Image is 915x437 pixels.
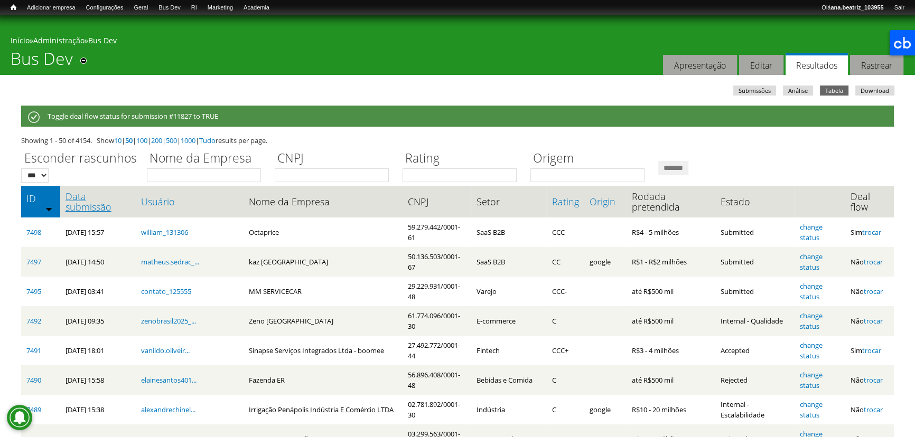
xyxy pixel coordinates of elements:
td: SaaS B2B [471,217,546,247]
td: SaaS B2B [471,247,546,277]
th: CNPJ [402,186,471,217]
a: Sair [889,3,910,13]
td: [DATE] 09:35 [60,306,136,336]
a: Geral [128,3,153,13]
a: contato_125555 [141,287,191,296]
td: Não [845,277,894,306]
a: Editar [739,55,783,75]
a: change status [799,400,822,420]
a: trocar [863,316,882,326]
td: R$1 - R$2 milhões [626,247,715,277]
td: 02.781.892/0001-30 [402,395,471,424]
td: CCC- [546,277,584,306]
a: william_131306 [141,227,188,237]
a: Adicionar empresa [22,3,81,13]
a: Tabela [820,85,848,96]
td: Sim [845,217,894,247]
a: Resultados [786,53,848,75]
a: Usuário [141,196,238,207]
td: Irrigação Penápolis Indústria E Comércio LTDA [244,395,402,424]
td: kaz [GEOGRAPHIC_DATA] [244,247,402,277]
label: CNPJ [275,149,396,168]
a: Início [5,3,22,13]
span: Início [11,4,16,11]
a: 7491 [26,346,41,355]
a: Rating [552,196,578,207]
td: Não [845,395,894,424]
a: trocar [863,405,882,414]
td: [DATE] 15:38 [60,395,136,424]
td: até R$500 mil [626,277,715,306]
td: R$10 - 20 milhões [626,395,715,424]
a: 10 [114,136,122,145]
td: Accepted [715,336,794,365]
td: R$3 - 4 milhões [626,336,715,365]
td: Sim [845,336,894,365]
td: Submitted [715,277,794,306]
a: Bus Dev [153,3,186,13]
a: trocar [863,375,882,385]
td: Zeno [GEOGRAPHIC_DATA] [244,306,402,336]
a: change status [799,340,822,360]
a: 200 [151,136,162,145]
td: 27.492.772/0001-44 [402,336,471,365]
a: change status [799,281,822,301]
a: Configurações [81,3,129,13]
td: 61.774.096/0001-30 [402,306,471,336]
td: Indústria [471,395,546,424]
th: Estado [715,186,794,217]
div: Toggle deal flow status for submission #11827 to TRUE [21,106,894,127]
td: Fazenda ER [244,365,402,395]
label: Rating [403,149,524,168]
strong: ana.beatriz_103955 [830,4,883,11]
a: trocar [862,227,881,237]
a: alexandrechinel... [141,405,195,414]
a: 7492 [26,316,41,326]
td: R$4 - 5 milhões [626,217,715,247]
div: » » [11,35,904,49]
a: change status [799,370,822,390]
td: Bebidas e Comida [471,365,546,395]
td: Submitted [715,217,794,247]
td: CCC+ [546,336,584,365]
td: CCC [546,217,584,247]
td: Não [845,365,894,395]
a: 500 [166,136,177,145]
a: Análise [783,85,813,96]
td: 29.229.931/0001-48 [402,277,471,306]
a: trocar [862,346,881,355]
a: ID [26,193,55,204]
h1: Bus Dev [11,49,73,75]
a: change status [799,222,822,242]
a: change status [799,311,822,331]
td: Octaprice [244,217,402,247]
a: Apresentação [663,55,737,75]
td: Varejo [471,277,546,306]
label: Origem [530,149,651,168]
a: 7497 [26,257,41,267]
a: Origin [589,196,621,207]
a: Academia [238,3,275,13]
td: Sinapse Serviços Integrados Ltda - boomee [244,336,402,365]
td: CC [546,247,584,277]
td: google [584,247,626,277]
th: Setor [471,186,546,217]
a: elainesantos401... [141,375,197,385]
a: RI [186,3,202,13]
td: MM SERVICECAR [244,277,402,306]
div: Showing 1 - 50 of 4154. Show | | | | | | results per page. [21,135,894,146]
a: 1000 [181,136,195,145]
td: até R$500 mil [626,365,715,395]
a: matheus.sedrac_... [141,257,199,267]
td: [DATE] 03:41 [60,277,136,306]
a: vanildo.oliveir... [141,346,190,355]
td: 59.279.442/0001-61 [402,217,471,247]
a: zenobrasil2025_... [141,316,196,326]
td: Não [845,306,894,336]
td: Submitted [715,247,794,277]
a: Bus Dev [88,35,117,45]
td: E-commerce [471,306,546,336]
td: 56.896.408/0001-48 [402,365,471,395]
label: Esconder rascunhos [21,149,140,168]
td: [DATE] 14:50 [60,247,136,277]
